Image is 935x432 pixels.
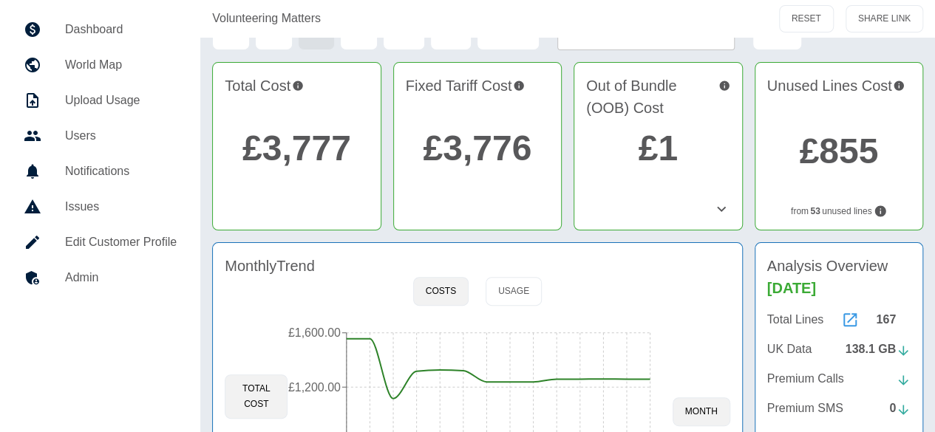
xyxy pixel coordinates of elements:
[846,340,911,358] div: 138.1 GB
[889,400,911,417] div: 0
[12,118,188,154] a: Users
[767,400,843,417] p: Premium SMS
[225,374,288,419] button: Total Cost
[12,189,188,224] a: Issues
[65,21,177,38] h5: Dashboard
[767,280,816,296] span: [DATE]
[12,47,188,83] a: World Map
[65,269,177,287] h5: Admin
[767,255,911,299] h4: Analysis Overview
[893,75,905,97] svg: Potential saving if surplus lines removed at contract renewal
[65,162,177,180] h5: Notifications
[65,127,177,145] h5: Users
[65,56,177,74] h5: World Map
[423,128,531,168] a: £3,776
[288,326,341,339] tspan: £1,600.00
[586,75,730,119] h4: Out of Bundle (OOB) Cost
[639,128,678,168] a: £1
[242,128,351,168] a: £3,777
[65,92,177,109] h5: Upload Usage
[12,260,188,295] a: Admin
[767,75,911,122] h4: Unused Lines Cost
[225,255,315,277] h4: Monthly Trend
[846,5,923,32] button: SHARE LINK
[513,75,525,97] svg: This is your recurring contracted cost
[12,224,188,260] a: Edit Customer Profile
[212,10,321,27] a: Volunteering Matters
[12,83,188,118] a: Upload Usage
[799,131,878,171] a: £855
[779,5,834,32] button: RESET
[65,233,177,251] h5: Edit Customer Profile
[767,370,911,388] a: Premium Calls
[413,277,469,306] button: Costs
[673,397,730,426] button: month
[65,198,177,216] h5: Issues
[767,311,911,329] a: Total Lines167
[810,205,820,218] b: 53
[767,370,844,388] p: Premium Calls
[12,12,188,47] a: Dashboard
[718,75,730,97] svg: Costs outside of your fixed tariff
[486,277,542,306] button: Usage
[406,75,549,119] h4: Fixed Tariff Cost
[767,340,812,358] p: UK Data
[225,75,368,119] h4: Total Cost
[874,205,887,218] svg: Lines not used during your chosen timeframe. If multiple months selected only lines never used co...
[767,400,911,417] a: Premium SMS0
[876,311,911,329] div: 167
[767,311,824,329] p: Total Lines
[767,205,911,218] p: from unused lines
[292,75,304,97] svg: This is the total charges incurred over 3 months
[12,154,188,189] a: Notifications
[288,380,341,393] tspan: £1,200.00
[767,340,911,358] a: UK Data138.1 GB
